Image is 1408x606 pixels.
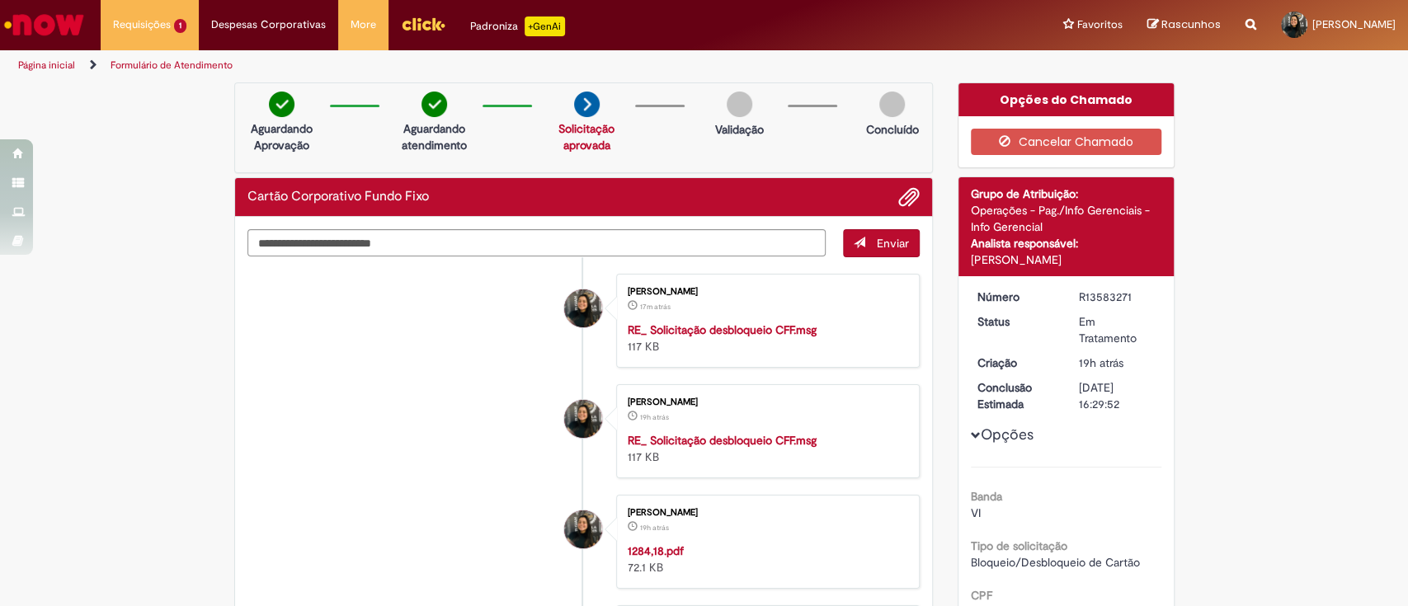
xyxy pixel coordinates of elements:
img: click_logo_yellow_360x200.png [401,12,445,36]
span: 19h atrás [1079,355,1123,370]
div: [DATE] 16:29:52 [1079,379,1156,412]
span: Rascunhos [1161,16,1221,32]
span: Favoritos [1077,16,1123,33]
span: 1 [174,19,186,33]
time: 01/10/2025 12:10:50 [640,302,671,312]
a: Rascunhos [1147,17,1221,33]
div: Amanda Galdino Da Silva [564,400,602,438]
time: 30/09/2025 17:29:18 [640,412,669,422]
span: Despesas Corporativas [211,16,326,33]
p: Validação [715,121,764,138]
img: arrow-next.png [574,92,600,117]
p: +GenAi [525,16,565,36]
span: More [351,16,376,33]
dt: Número [965,289,1067,305]
div: Analista responsável: [971,235,1161,251]
div: [PERSON_NAME] [628,397,902,407]
button: Enviar [843,229,920,257]
div: Em Tratamento [1079,313,1156,346]
span: Requisições [113,16,171,33]
textarea: Digite sua mensagem aqui... [247,229,826,257]
a: Solicitação aprovada [558,121,615,153]
img: img-circle-grey.png [727,92,752,117]
b: Banda [971,489,1002,504]
div: Amanda Galdino Da Silva [564,510,602,548]
div: Padroniza [470,16,565,36]
a: RE_ Solicitação desbloqueio CFF.msg [628,433,817,448]
dt: Conclusão Estimada [965,379,1067,412]
dt: Criação [965,355,1067,371]
p: Concluído [865,121,918,138]
b: CPF [971,588,992,603]
span: 19h atrás [640,523,669,533]
a: 1284,18.pdf [628,543,684,558]
p: Aguardando atendimento [394,120,474,153]
div: Amanda Galdino Da Silva [564,289,602,327]
div: [PERSON_NAME] [628,508,902,518]
a: Formulário de Atendimento [111,59,233,72]
h2: Cartão Corporativo Fundo Fixo Histórico de tíquete [247,190,429,204]
span: [PERSON_NAME] [1312,17,1396,31]
a: RE_ Solicitação desbloqueio CFF.msg [628,322,817,337]
div: Opções do Chamado [958,83,1174,116]
img: check-circle-green.png [269,92,294,117]
span: Bloqueio/Desbloqueio de Cartão [971,555,1140,570]
time: 30/09/2025 17:29:50 [1079,355,1123,370]
b: Tipo de solicitação [971,538,1067,553]
div: 30/09/2025 17:29:50 [1079,355,1156,371]
p: Aguardando Aprovação [242,120,322,153]
span: 19h atrás [640,412,669,422]
dt: Status [965,313,1067,330]
div: [PERSON_NAME] [628,287,902,297]
ul: Trilhas de página [12,50,926,81]
button: Cancelar Chamado [971,129,1161,155]
div: [PERSON_NAME] [971,251,1161,268]
div: 117 KB [628,432,902,465]
button: Adicionar anexos [898,186,920,208]
span: VI [971,505,981,520]
time: 30/09/2025 17:28:18 [640,523,669,533]
div: Grupo de Atribuição: [971,186,1161,202]
span: Enviar [877,236,909,251]
a: Página inicial [18,59,75,72]
span: 17m atrás [640,302,671,312]
div: R13583271 [1079,289,1156,305]
img: ServiceNow [2,8,87,41]
img: img-circle-grey.png [879,92,905,117]
div: 72.1 KB [628,543,902,575]
img: check-circle-green.png [421,92,447,117]
div: Operações - Pag./Info Gerenciais - Info Gerencial [971,202,1161,235]
div: 117 KB [628,322,902,355]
